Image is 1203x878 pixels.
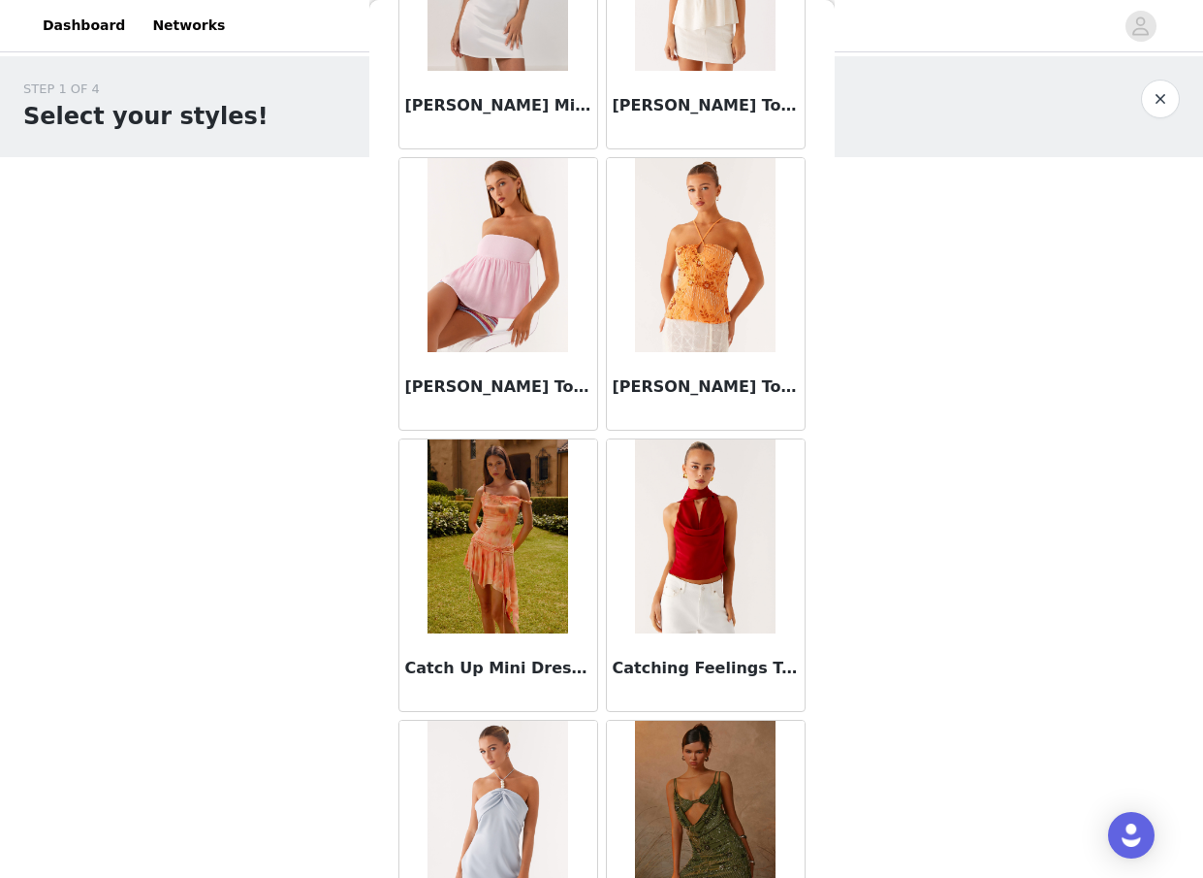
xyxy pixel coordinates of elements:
h3: [PERSON_NAME] Top - Oat [613,94,799,117]
a: Networks [141,4,237,48]
div: STEP 1 OF 4 [23,80,269,99]
img: Cassie Tube Top - Pink [427,158,568,352]
h3: [PERSON_NAME] Top - Orange [613,375,799,399]
img: Catalina Sequin Top - Orange [635,158,776,352]
img: Catch Up Mini Dress - Sunset Floral [427,439,568,634]
div: Open Intercom Messenger [1108,812,1155,859]
h1: Select your styles! [23,99,269,134]
h3: Catch Up Mini Dress - Sunset Floral [405,657,591,680]
h3: Catching Feelings Top - Red [613,657,799,680]
img: Catching Feelings Top - Red [635,439,776,634]
a: Dashboard [31,4,137,48]
h3: [PERSON_NAME] Mini Dress - Pearl [405,94,591,117]
div: avatar [1131,11,1150,42]
h3: [PERSON_NAME] Top - Pink [405,375,591,399]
